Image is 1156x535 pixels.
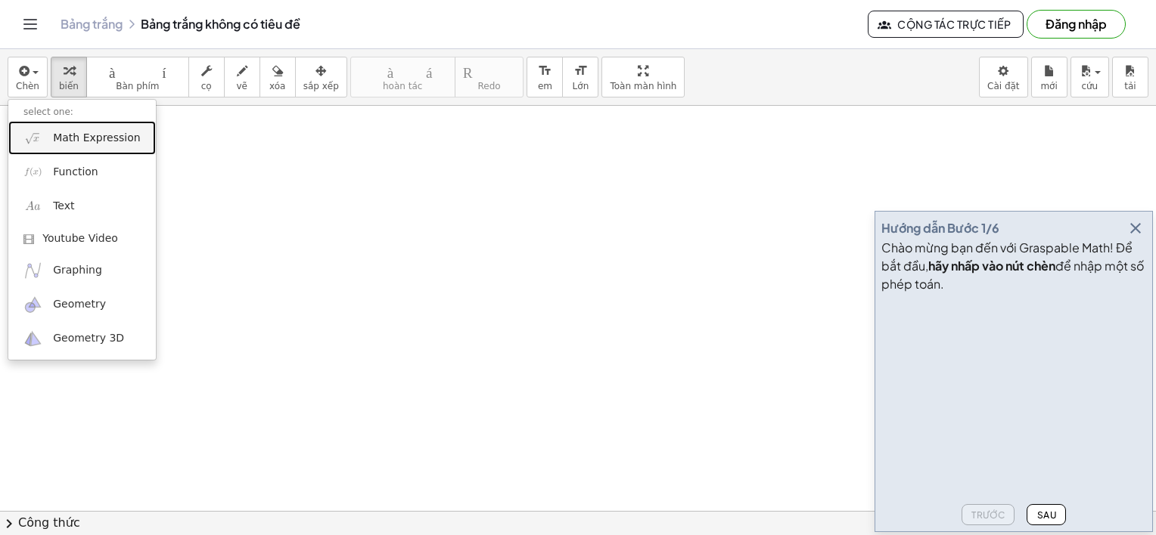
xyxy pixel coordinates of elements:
font: Công thức [18,515,80,532]
a: Function [8,155,156,189]
a: Youtube Video [8,224,156,254]
button: Chèn [8,57,48,97]
img: ggb-3d.svg [23,329,42,348]
button: Cài đặt [979,57,1028,97]
span: Graphing [53,263,102,278]
button: Chuyển đổi điều hướng [18,12,42,36]
img: sqrt_x.png [23,128,42,147]
button: Đăng nhập [1027,10,1126,39]
i: bàn phím [95,62,181,80]
button: format_sizeLớn [562,57,598,97]
button: RedoRedo [455,57,524,97]
span: Cài đặt [987,81,1020,91]
a: Bảng trắng [61,17,123,32]
span: mới [1040,81,1057,91]
i: Redo [463,62,516,80]
span: Text [53,199,74,214]
a: Geometry [8,288,156,322]
span: cứu [1081,81,1098,91]
span: Redo [477,81,500,91]
button: sắp xếp [295,57,347,97]
span: Math Expression [53,131,140,146]
button: vẽ [224,57,260,97]
span: Toàn màn hình [610,81,676,91]
span: Youtube Video [42,231,118,246]
button: Toàn màn hình [601,57,685,97]
span: Function [53,165,98,180]
span: Lớn [573,81,589,91]
button: mới [1031,57,1067,97]
li: select one: [8,104,156,121]
a: Math Expression [8,121,156,155]
button: biến [51,57,87,97]
a: Graphing [8,253,156,287]
span: biến [59,81,79,91]
span: sắp xếp [303,81,339,91]
button: format_sizeem [527,57,563,97]
img: ggb-graphing.svg [23,261,42,280]
img: ggb-geometry.svg [23,295,42,314]
button: cứu [1071,57,1109,97]
span: tải [1124,81,1136,91]
i: hoàn tác [359,62,447,80]
button: hoàn táchoàn tác [350,57,455,97]
font: Chào mừng bạn đến với Graspable Math! Để bắt đầu, để nhập một số phép toán. [881,240,1144,292]
span: xóa [269,81,285,91]
span: em [538,81,552,91]
div: Hướng dẫn Bước 1/6 [881,219,999,237]
span: vẽ [236,81,247,91]
button: bàn phímBàn phím [86,57,189,97]
img: Aa.png [23,196,42,215]
span: Geometry [53,297,106,312]
span: Bàn phím [116,81,159,91]
button: Cộng tác trực tiếp [868,11,1024,38]
i: format_size [538,62,552,80]
i: format_size [573,62,588,80]
font: Cộng tác trực tiếp [897,17,1011,31]
span: hoàn tác [383,81,422,91]
a: Geometry 3D [8,322,156,356]
button: cọ [188,57,225,97]
a: Text [8,189,156,223]
span: Geometry 3D [53,331,124,346]
button: Sau [1027,504,1066,525]
b: hãy nhấp vào nút chèn [928,258,1055,274]
span: cọ [201,81,212,91]
button: tải [1112,57,1148,97]
font: Sau [1036,509,1056,521]
img: f_x.png [23,162,42,181]
span: Chèn [16,81,39,91]
button: xóa [259,57,296,97]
